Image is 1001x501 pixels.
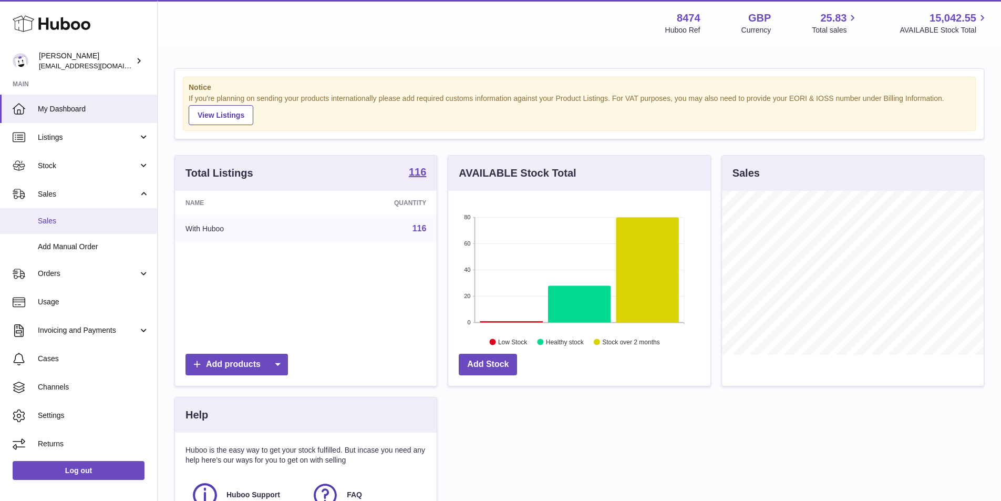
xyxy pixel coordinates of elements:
span: Returns [38,439,149,449]
span: Cases [38,354,149,364]
span: My Dashboard [38,104,149,114]
h3: AVAILABLE Stock Total [459,166,576,180]
a: View Listings [189,105,253,125]
text: Stock over 2 months [603,338,660,345]
strong: GBP [748,11,771,25]
span: Listings [38,132,138,142]
span: Invoicing and Payments [38,325,138,335]
span: Sales [38,189,138,199]
strong: Notice [189,83,970,93]
th: Quantity [313,191,437,215]
div: If you're planning on sending your products internationally please add required customs informati... [189,94,970,125]
text: 60 [465,240,471,247]
div: Huboo Ref [665,25,700,35]
span: Add Manual Order [38,242,149,252]
text: Healthy stock [546,338,584,345]
td: With Huboo [175,215,313,242]
a: 116 [412,224,427,233]
h3: Sales [732,166,760,180]
span: FAQ [347,490,362,500]
img: orders@neshealth.com [13,53,28,69]
span: [EMAIL_ADDRESS][DOMAIN_NAME] [39,62,154,70]
th: Name [175,191,313,215]
span: Sales [38,216,149,226]
span: Orders [38,269,138,279]
div: [PERSON_NAME] [39,51,133,71]
span: Settings [38,411,149,421]
strong: 116 [409,167,426,177]
strong: 8474 [677,11,700,25]
a: 15,042.55 AVAILABLE Stock Total [900,11,988,35]
a: Add products [185,354,288,375]
text: Low Stock [498,338,528,345]
a: Log out [13,461,145,480]
span: Huboo Support [226,490,280,500]
span: 25.83 [820,11,847,25]
span: Channels [38,382,149,392]
text: 0 [468,319,471,325]
a: 25.83 Total sales [812,11,859,35]
text: 40 [465,267,471,273]
div: Currency [741,25,771,35]
h3: Help [185,408,208,422]
h3: Total Listings [185,166,253,180]
a: Add Stock [459,354,517,375]
span: 15,042.55 [930,11,976,25]
span: AVAILABLE Stock Total [900,25,988,35]
span: Usage [38,297,149,307]
p: Huboo is the easy way to get your stock fulfilled. But incase you need any help here's our ways f... [185,445,426,465]
a: 116 [409,167,426,179]
text: 20 [465,293,471,299]
span: Total sales [812,25,859,35]
text: 80 [465,214,471,220]
span: Stock [38,161,138,171]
